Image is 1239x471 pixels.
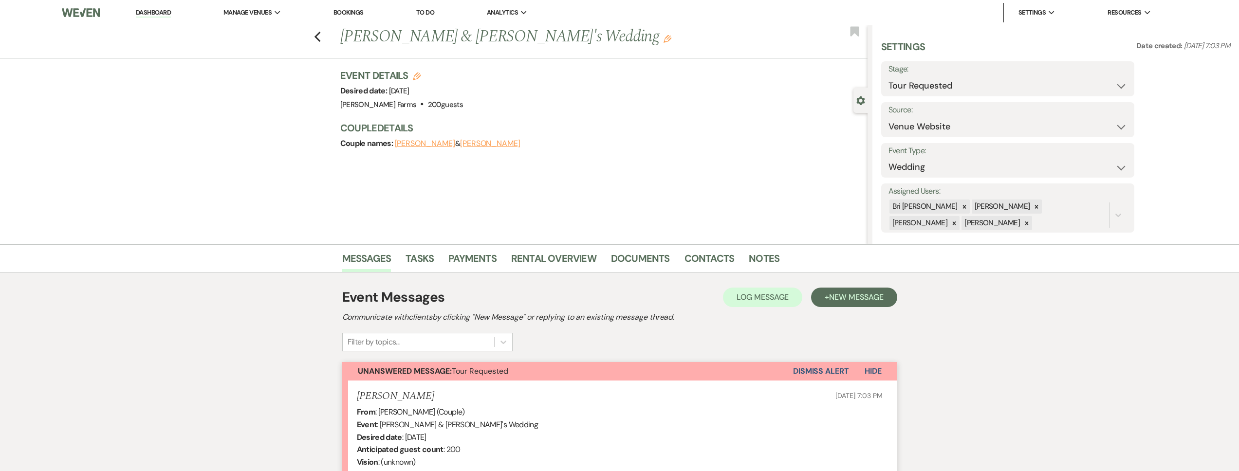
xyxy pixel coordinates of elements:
[357,432,402,442] b: Desired date
[342,311,897,323] h2: Communicate with clients by clicking "New Message" or replying to an existing message thread.
[835,391,882,400] span: [DATE] 7:03 PM
[357,419,377,430] b: Event
[389,86,409,96] span: [DATE]
[856,95,865,105] button: Close lead details
[395,140,455,147] button: [PERSON_NAME]
[811,288,897,307] button: +New Message
[962,216,1021,230] div: [PERSON_NAME]
[1018,8,1046,18] span: Settings
[358,366,452,376] strong: Unanswered Message:
[749,251,779,272] a: Notes
[889,199,959,214] div: Bri [PERSON_NAME]
[511,251,596,272] a: Rental Overview
[342,287,445,308] h1: Event Messages
[1184,41,1230,51] span: [DATE] 7:03 PM
[136,8,171,18] a: Dashboard
[395,139,520,148] span: &
[793,362,849,380] button: Dismiss Alert
[611,251,670,272] a: Documents
[340,86,389,96] span: Desired date:
[889,216,949,230] div: [PERSON_NAME]
[487,8,518,18] span: Analytics
[333,8,364,17] a: Bookings
[357,457,378,467] b: Vision
[888,103,1127,117] label: Source:
[340,25,758,49] h1: [PERSON_NAME] & [PERSON_NAME]'s Wedding
[340,100,417,109] span: [PERSON_NAME] Farms
[348,336,400,348] div: Filter by topics...
[829,292,883,302] span: New Message
[1136,41,1184,51] span: Date created:
[888,62,1127,76] label: Stage:
[723,288,802,307] button: Log Message
[888,144,1127,158] label: Event Type:
[881,40,925,61] h3: Settings
[684,251,735,272] a: Contacts
[1108,8,1141,18] span: Resources
[357,444,444,454] b: Anticipated guest count
[357,407,375,417] b: From
[888,184,1127,199] label: Assigned Users:
[223,8,272,18] span: Manage Venues
[340,121,858,135] h3: Couple Details
[357,390,434,402] h5: [PERSON_NAME]
[358,366,508,376] span: Tour Requested
[406,251,434,272] a: Tasks
[416,8,434,17] a: To Do
[664,34,671,43] button: Edit
[865,366,882,376] span: Hide
[62,2,100,23] img: Weven Logo
[340,69,463,82] h3: Event Details
[849,362,897,380] button: Hide
[737,292,789,302] span: Log Message
[460,140,520,147] button: [PERSON_NAME]
[342,362,793,380] button: Unanswered Message:Tour Requested
[342,251,391,272] a: Messages
[972,199,1032,214] div: [PERSON_NAME]
[340,138,395,148] span: Couple names:
[428,100,463,109] span: 200 guests
[448,251,497,272] a: Payments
